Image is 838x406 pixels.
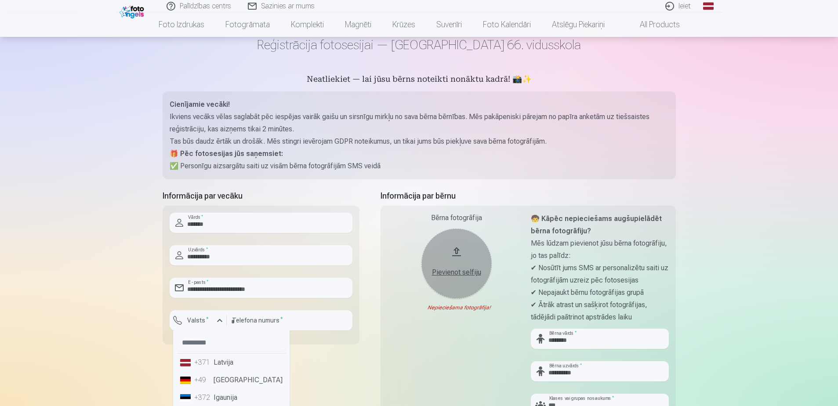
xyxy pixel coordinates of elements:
a: Komplekti [280,12,334,37]
div: Pievienot selfiju [430,267,483,278]
a: Foto kalendāri [472,12,541,37]
a: Krūzes [382,12,426,37]
h5: Informācija par vecāku [163,190,359,202]
div: Bērna fotogrāfija [388,213,526,223]
a: Fotogrāmata [215,12,280,37]
a: Foto izdrukas [148,12,215,37]
li: [GEOGRAPHIC_DATA] [177,371,286,389]
a: Magnēti [334,12,382,37]
p: ✅ Personīgu aizsargātu saiti uz visām bērna fotogrāfijām SMS veidā [170,160,669,172]
p: ✔ Nosūtīt jums SMS ar personalizētu saiti uz fotogrāfijām uzreiz pēc fotosesijas [531,262,669,286]
h1: Reģistrācija fotosesijai — [GEOGRAPHIC_DATA] 66. vidusskola [163,37,676,53]
h5: Informācija par bērnu [381,190,676,202]
li: Latvija [177,354,286,371]
label: Valsts [184,316,212,325]
div: +372 [194,392,212,403]
a: Suvenīri [426,12,472,37]
p: Tas būs daudz ērtāk un drošāk. Mēs stingri ievērojam GDPR noteikumus, un tikai jums būs piekļuve ... [170,135,669,148]
div: Nepieciešama fotogrāfija! [388,304,526,311]
p: Ikviens vecāks vēlas saglabāt pēc iespējas vairāk gaišu un sirsnīgu mirkļu no sava bērna bērnības... [170,111,669,135]
strong: 🧒 Kāpēc nepieciešams augšupielādēt bērna fotogrāfiju? [531,214,662,235]
a: Atslēgu piekariņi [541,12,615,37]
p: ✔ Ātrāk atrast un sašķirot fotogrāfijas, tādējādi paātrinot apstrādes laiku [531,299,669,323]
p: Mēs lūdzam pievienot jūsu bērna fotogrāfiju, jo tas palīdz: [531,237,669,262]
strong: Cienījamie vecāki! [170,100,230,109]
div: +49 [194,375,212,385]
a: All products [615,12,690,37]
div: Lauks ir obligāts [170,330,227,337]
strong: 🎁 Pēc fotosesijas jūs saņemsiet: [170,149,283,158]
img: /fa1 [120,4,146,18]
div: +371 [194,357,212,368]
button: Valsts* [170,310,227,330]
button: Pievienot selfiju [421,228,492,299]
p: ✔ Nepajaukt bērnu fotogrāfijas grupā [531,286,669,299]
h5: Neatliekiet — lai jūsu bērns noteikti nonāktu kadrā! 📸✨ [163,74,676,86]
